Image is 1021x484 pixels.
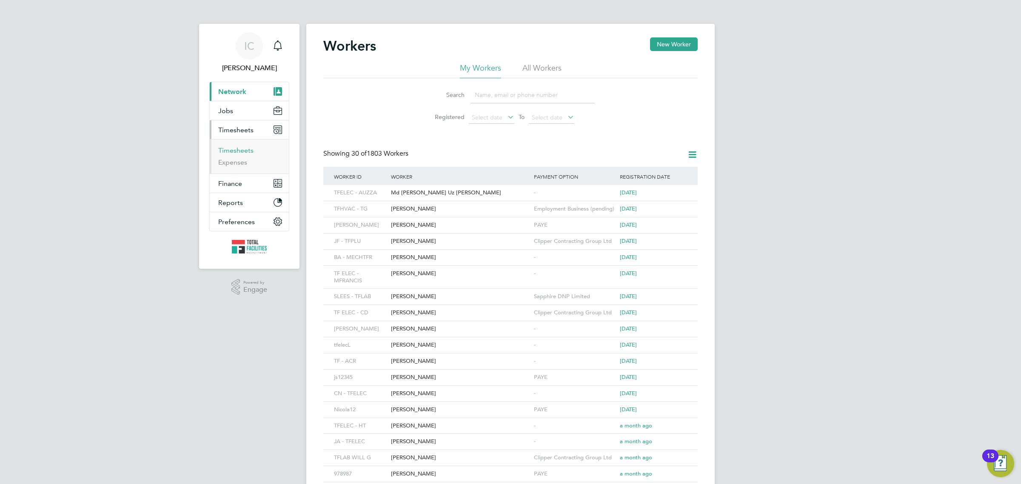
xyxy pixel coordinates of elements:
[426,113,465,121] label: Registered
[332,450,389,466] div: TFLAB WILL G
[332,337,689,344] a: tfelecL[PERSON_NAME]-[DATE]
[332,167,389,186] div: Worker ID
[332,466,689,473] a: 978987[PERSON_NAME]PAYEa month ago
[332,217,389,233] div: [PERSON_NAME]
[332,185,389,201] div: TFELEC - AUZZA
[332,353,389,369] div: TF - ACR
[532,201,618,217] div: Employment Business (pending)
[332,401,689,409] a: Nicola12[PERSON_NAME]PAYE[DATE]
[332,433,689,441] a: JA - TFELEC[PERSON_NAME]-a month ago
[332,321,689,328] a: [PERSON_NAME][PERSON_NAME]-[DATE]
[231,279,268,295] a: Powered byEngage
[332,233,389,249] div: JF - TFPLU
[532,167,618,186] div: Payment Option
[210,193,289,212] button: Reports
[532,370,618,385] div: PAYE
[532,402,618,418] div: PAYE
[620,293,637,300] span: [DATE]
[332,305,689,312] a: TF ELEC - CD[PERSON_NAME]Clipper Contracting Group Ltd[DATE]
[389,386,532,401] div: [PERSON_NAME]
[620,454,652,461] span: a month ago
[620,373,637,381] span: [DATE]
[332,250,389,265] div: BA - MECHTFR
[323,37,376,54] h2: Workers
[389,450,532,466] div: [PERSON_NAME]
[332,288,689,296] a: SLEES - TFLAB[PERSON_NAME]Sapphire DNP Limited[DATE]
[332,370,389,385] div: js12345
[218,146,254,154] a: Timesheets
[532,289,618,305] div: Sapphire DNP Limited
[332,418,689,425] a: TFELEC - HT[PERSON_NAME]-a month ago
[516,111,527,122] span: To
[620,470,652,477] span: a month ago
[426,91,465,99] label: Search
[389,418,532,434] div: [PERSON_NAME]
[389,201,532,217] div: [PERSON_NAME]
[532,434,618,450] div: -
[532,450,618,466] div: Clipper Contracting Group Ltd
[620,390,637,397] span: [DATE]
[389,434,532,450] div: [PERSON_NAME]
[532,337,618,353] div: -
[332,353,689,360] a: TF - ACR[PERSON_NAME]-[DATE]
[620,406,637,413] span: [DATE]
[389,250,532,265] div: [PERSON_NAME]
[332,418,389,434] div: TFELEC - HT
[620,422,652,429] span: a month ago
[620,253,637,261] span: [DATE]
[618,167,689,186] div: Registration Date
[210,101,289,120] button: Jobs
[199,24,299,269] nav: Main navigation
[389,289,532,305] div: [PERSON_NAME]
[332,265,689,273] a: TF ELEC - MFRANCIS[PERSON_NAME]-[DATE]
[389,370,532,385] div: [PERSON_NAME]
[351,149,367,158] span: 30 of
[620,341,637,348] span: [DATE]
[471,87,595,103] input: Name, email or phone number
[332,266,389,289] div: TF ELEC - MFRANCIS
[210,174,289,193] button: Finance
[650,37,698,51] button: New Worker
[620,325,637,332] span: [DATE]
[210,212,289,231] button: Preferences
[532,321,618,337] div: -
[532,185,618,201] div: -
[332,201,689,208] a: TFHVAC - TG[PERSON_NAME]Employment Business (pending)[DATE]
[532,386,618,401] div: -
[620,205,637,212] span: [DATE]
[351,149,408,158] span: 1803 Workers
[532,266,618,282] div: -
[620,309,637,316] span: [DATE]
[332,369,689,376] a: js12345[PERSON_NAME]PAYE[DATE]
[389,185,532,201] div: Md [PERSON_NAME] Uz [PERSON_NAME]
[332,233,689,240] a: JF - TFPLU[PERSON_NAME]Clipper Contracting Group Ltd[DATE]
[532,217,618,233] div: PAYE
[218,158,247,166] a: Expenses
[332,249,689,256] a: BA - MECHTFR[PERSON_NAME]-[DATE]
[987,456,994,467] div: 13
[332,450,689,457] a: TFLAB WILL G[PERSON_NAME]Clipper Contracting Group Ltda month ago
[389,353,532,369] div: [PERSON_NAME]
[389,466,532,482] div: [PERSON_NAME]
[389,337,532,353] div: [PERSON_NAME]
[210,120,289,139] button: Timesheets
[620,438,652,445] span: a month ago
[332,402,389,418] div: Nicola12
[332,385,689,393] a: CN - TFELEC[PERSON_NAME]-[DATE]
[532,114,562,121] span: Select date
[522,63,562,78] li: All Workers
[332,305,389,321] div: TF ELEC - CD
[332,386,389,401] div: CN - TFELEC
[532,418,618,434] div: -
[389,217,532,233] div: [PERSON_NAME]
[332,434,389,450] div: JA - TFELEC
[389,233,532,249] div: [PERSON_NAME]
[532,233,618,249] div: Clipper Contracting Group Ltd
[389,167,532,186] div: Worker
[332,217,689,224] a: [PERSON_NAME][PERSON_NAME]PAYE[DATE]
[532,353,618,369] div: -
[332,466,389,482] div: 978987
[332,289,389,305] div: SLEES - TFLAB
[218,218,255,226] span: Preferences
[209,32,289,73] a: IC[PERSON_NAME]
